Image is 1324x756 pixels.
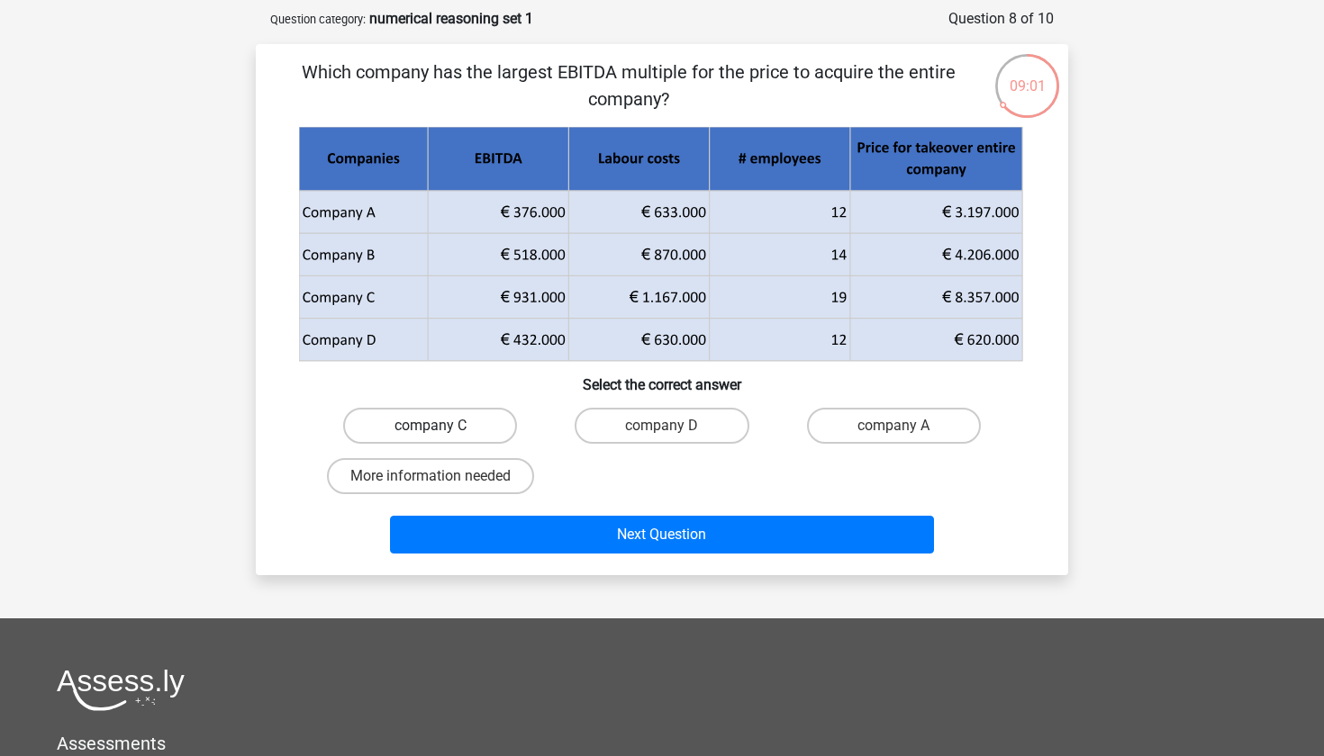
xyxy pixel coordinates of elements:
[948,8,1054,30] div: Question 8 of 10
[369,10,533,27] strong: numerical reasoning set 1
[327,458,534,494] label: More information needed
[343,408,517,444] label: company C
[390,516,935,553] button: Next Question
[270,13,366,26] small: Question category:
[575,408,748,444] label: company D
[57,669,185,711] img: Assessly logo
[285,58,972,112] p: Which company has the largest EBITDA multiple for the price to acquire the entire company?
[285,362,1039,393] h6: Select the correct answer
[57,733,1267,754] h5: Assessments
[993,52,1061,97] div: 09:01
[807,408,981,444] label: company A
